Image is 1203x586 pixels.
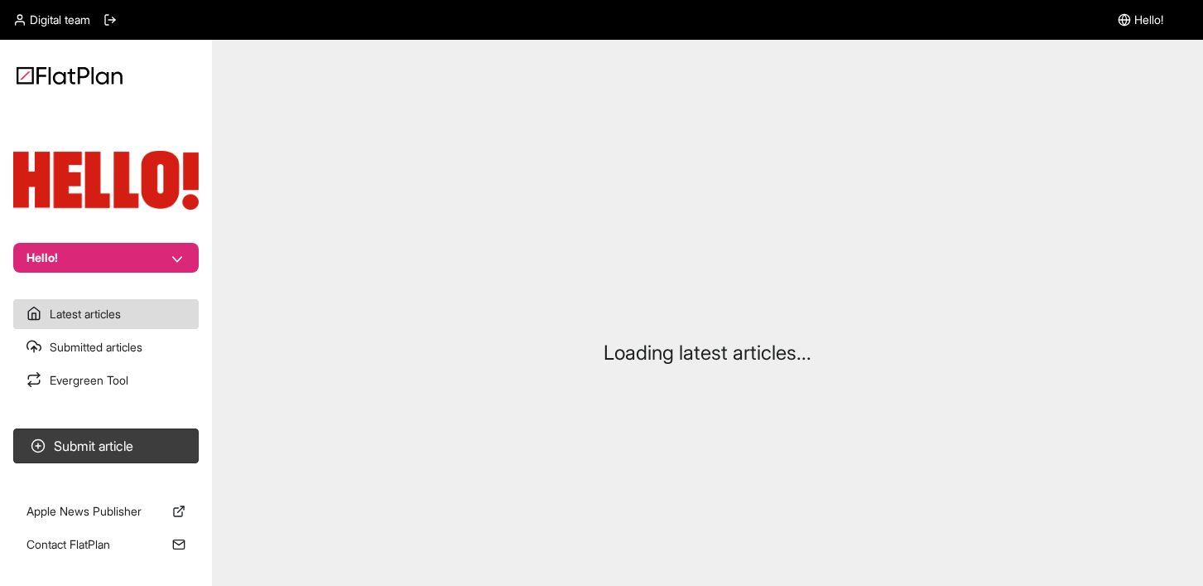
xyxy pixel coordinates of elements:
span: Hello! [1134,12,1163,28]
a: Submitted articles [13,332,199,362]
a: Evergreen Tool [13,366,199,395]
a: Apple News Publisher [13,496,199,526]
button: Submit article [13,429,199,463]
img: Logo [17,66,123,85]
p: Loading latest articles... [604,340,811,366]
a: Digital team [13,12,90,28]
a: Contact FlatPlan [13,530,199,559]
span: Digital team [30,12,90,28]
button: Hello! [13,243,199,273]
a: Latest articles [13,299,199,329]
img: Publication Logo [13,151,199,210]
